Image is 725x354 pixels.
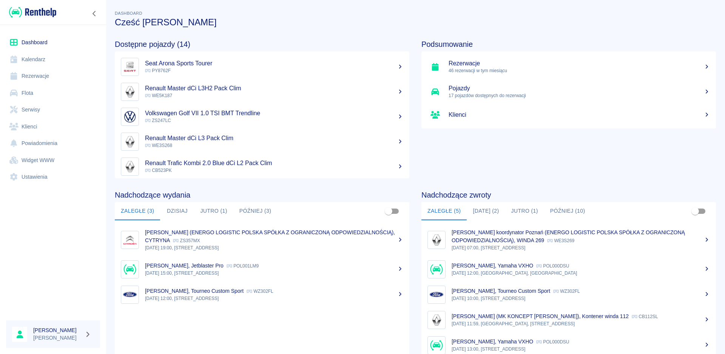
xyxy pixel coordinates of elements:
[115,282,409,307] a: Image[PERSON_NAME], Tourneo Custom Sport WZ302FL[DATE] 12:00, [STREET_ADDRESS]
[467,202,505,220] button: [DATE] (2)
[123,110,137,124] img: Image
[6,152,100,169] a: Widget WWW
[452,288,550,294] p: [PERSON_NAME], Tourneo Custom Sport
[173,238,200,243] p: ZS357MX
[452,295,710,302] p: [DATE] 10:00, [STREET_ADDRESS]
[449,85,710,92] h5: Pojazdy
[123,60,137,74] img: Image
[115,190,409,199] h4: Nadchodzące wydania
[6,101,100,118] a: Serwisy
[145,168,172,173] span: CB523PK
[421,79,716,104] a: Pojazdy17 pojazdów dostępnych do rezerwacji
[632,314,658,319] p: CB112SL
[449,111,710,119] h5: Klienci
[123,159,137,174] img: Image
[115,104,409,129] a: ImageVolkswagen Golf VII 1.0 TSI BMT Trendline ZS247LC
[421,223,716,257] a: Image[PERSON_NAME] koordynator Poznań (ENERGO LOGISTIC POLSKA SPÓŁKA Z OGRANICZONĄ ODPOWIEDZIALNO...
[6,34,100,51] a: Dashboard
[227,263,259,269] p: POL001LM9
[115,17,716,28] h3: Cześć [PERSON_NAME]
[115,40,409,49] h4: Dostępne pojazdy (14)
[233,202,278,220] button: Później (3)
[421,282,716,307] a: Image[PERSON_NAME], Tourneo Custom Sport WZ302FL[DATE] 10:00, [STREET_ADDRESS]
[115,79,409,104] a: ImageRenault Master dCi L3H2 Pack Clim WE5K187
[452,320,710,327] p: [DATE] 11:59, [GEOGRAPHIC_DATA], [STREET_ADDRESS]
[544,202,591,220] button: Później (10)
[6,68,100,85] a: Rezerwacje
[536,263,569,269] p: POL000DSU
[452,270,710,277] p: [DATE] 12:00, [GEOGRAPHIC_DATA], [GEOGRAPHIC_DATA]
[33,334,82,342] p: [PERSON_NAME]
[452,313,629,319] p: [PERSON_NAME] (MK KONCEPT [PERSON_NAME]), Kontener winda 112
[452,244,710,251] p: [DATE] 07:00, [STREET_ADDRESS]
[123,85,137,99] img: Image
[194,202,233,220] button: Jutro (1)
[145,288,244,294] p: [PERSON_NAME], Tourneo Custom Sport
[123,288,137,302] img: Image
[421,104,716,125] a: Klienci
[145,159,403,167] h5: Renault Trafic Kombi 2.0 Blue dCi L2 Pack Clim
[145,229,395,243] p: [PERSON_NAME] (ENERGO LOGISTIC POLSKA SPÓŁKA Z OGRANICZONĄ ODPOWIEDZIALNOŚCIĄ), CYTRYNA
[247,289,273,294] p: WZ302FL
[123,233,137,247] img: Image
[429,288,444,302] img: Image
[123,262,137,277] img: Image
[145,295,403,302] p: [DATE] 12:00, [STREET_ADDRESS]
[89,9,100,19] button: Zwiń nawigację
[505,202,544,220] button: Jutro (1)
[452,346,710,352] p: [DATE] 13:00, [STREET_ADDRESS]
[421,54,716,79] a: Rezerwacje46 rezerwacji w tym miesiącu
[6,51,100,68] a: Kalendarz
[6,6,56,19] a: Renthelp logo
[421,202,467,220] button: Zaległe (5)
[429,233,444,247] img: Image
[381,204,396,218] span: Pokaż przypisane tylko do mnie
[547,238,574,243] p: WE3S269
[33,326,82,334] h6: [PERSON_NAME]
[145,270,403,277] p: [DATE] 15:00, [STREET_ADDRESS]
[449,67,710,74] p: 46 rezerwacji w tym miesiącu
[145,143,172,148] span: WE3S268
[429,338,444,352] img: Image
[115,223,409,257] a: Image[PERSON_NAME] (ENERGO LOGISTIC POLSKA SPÓŁKA Z OGRANICZONĄ ODPOWIEDZIALNOŚCIĄ), CYTRYNA ZS35...
[145,110,403,117] h5: Volkswagen Golf VII 1.0 TSI BMT Trendline
[429,313,444,327] img: Image
[145,118,171,123] span: ZS247LC
[6,118,100,135] a: Klienci
[429,262,444,277] img: Image
[452,263,533,269] p: [PERSON_NAME], Yamaha VXHO
[6,168,100,186] a: Ustawienia
[452,229,685,243] p: [PERSON_NAME] koordynator Poznań (ENERGO LOGISTIC POLSKA SPÓŁKA Z OGRANICZONĄ ODPOWIEDZIALNOŚCIĄ)...
[6,135,100,152] a: Powiadomienia
[145,85,403,92] h5: Renault Master dCi L3H2 Pack Clim
[145,93,172,98] span: WE5K187
[115,154,409,179] a: ImageRenault Trafic Kombi 2.0 Blue dCi L2 Pack Clim CB523PK
[452,339,533,345] p: [PERSON_NAME], Yamaha VXHO
[449,92,710,99] p: 17 pojazdów dostępnych do rezerwacji
[123,134,137,149] img: Image
[145,68,171,73] span: PY8762F
[115,202,160,220] button: Zaległe (3)
[145,134,403,142] h5: Renault Master dCi L3 Pack Clim
[421,190,716,199] h4: Nadchodzące zwroty
[115,257,409,282] a: Image[PERSON_NAME], Jetblaster Pro POL001LM9[DATE] 15:00, [STREET_ADDRESS]
[6,85,100,102] a: Flota
[449,60,710,67] h5: Rezerwacje
[421,307,716,332] a: Image[PERSON_NAME] (MK KONCEPT [PERSON_NAME]), Kontener winda 112 CB112SL[DATE] 11:59, [GEOGRAPHI...
[115,54,409,79] a: ImageSeat Arona Sports Tourer PY8762F
[421,40,716,49] h4: Podsumowanie
[688,204,702,218] span: Pokaż przypisane tylko do mnie
[160,202,194,220] button: Dzisiaj
[421,257,716,282] a: Image[PERSON_NAME], Yamaha VXHO POL000DSU[DATE] 12:00, [GEOGRAPHIC_DATA], [GEOGRAPHIC_DATA]
[9,6,56,19] img: Renthelp logo
[145,60,403,67] h5: Seat Arona Sports Tourer
[536,339,569,345] p: POL000DSU
[553,289,580,294] p: WZ302FL
[115,11,142,15] span: Dashboard
[115,129,409,154] a: ImageRenault Master dCi L3 Pack Clim WE3S268
[145,263,224,269] p: [PERSON_NAME], Jetblaster Pro
[145,244,403,251] p: [DATE] 19:00, [STREET_ADDRESS]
